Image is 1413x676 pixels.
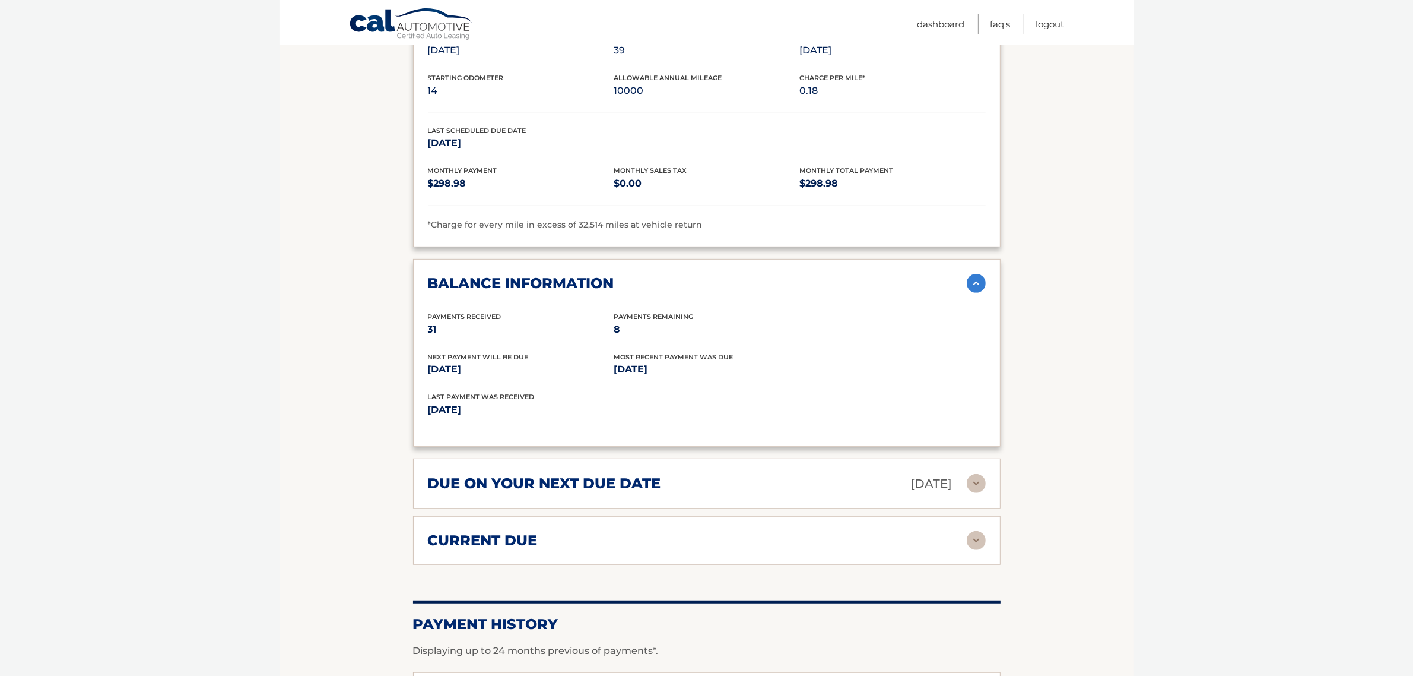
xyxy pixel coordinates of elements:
[614,175,799,192] p: $0.00
[428,312,501,321] span: Payments Received
[428,532,538,549] h2: current due
[799,42,985,59] p: [DATE]
[799,175,985,192] p: $298.98
[428,74,504,82] span: Starting Odometer
[428,219,703,230] span: *Charge for every mile in excess of 32,514 miles at vehicle return
[917,14,965,34] a: Dashboard
[911,473,952,494] p: [DATE]
[967,474,986,493] img: accordion-rest.svg
[428,393,535,401] span: Last Payment was received
[614,166,687,175] span: Monthly Sales Tax
[428,175,614,192] p: $298.98
[428,274,614,292] h2: balance information
[428,166,497,175] span: Monthly Payment
[614,353,733,361] span: Most Recent Payment Was Due
[614,42,799,59] p: 39
[349,8,474,42] a: Cal Automotive
[413,644,1001,658] p: Displaying up to 24 months previous of payments*.
[413,615,1001,633] h2: Payment History
[799,166,893,175] span: Monthly Total Payment
[990,14,1011,34] a: FAQ's
[428,361,614,378] p: [DATE]
[428,321,614,338] p: 31
[614,312,693,321] span: Payments Remaining
[428,83,614,99] p: 14
[967,274,986,293] img: accordion-active.svg
[614,321,799,338] p: 8
[614,361,799,378] p: [DATE]
[614,74,722,82] span: Allowable Annual Mileage
[1036,14,1065,34] a: Logout
[428,42,614,59] p: [DATE]
[428,402,707,418] p: [DATE]
[428,135,614,151] p: [DATE]
[799,74,865,82] span: Charge Per Mile*
[799,83,985,99] p: 0.18
[614,83,799,99] p: 10000
[967,531,986,550] img: accordion-rest.svg
[428,353,529,361] span: Next Payment will be due
[428,127,526,135] span: Last Scheduled Due Date
[428,475,661,492] h2: due on your next due date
